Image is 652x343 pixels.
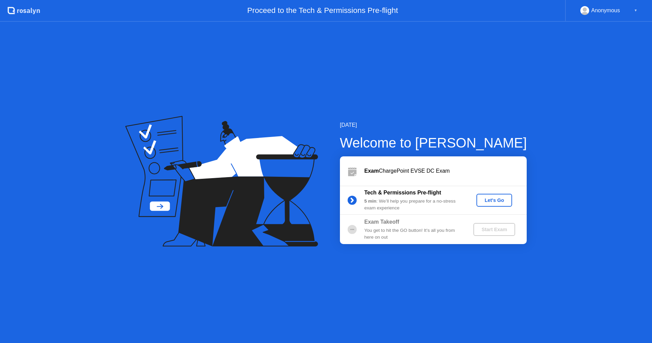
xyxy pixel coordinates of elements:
div: Anonymous [591,6,620,15]
div: Welcome to [PERSON_NAME] [340,133,527,153]
div: Start Exam [476,227,512,232]
b: 5 min [364,199,377,204]
b: Exam Takeoff [364,219,399,225]
div: [DATE] [340,121,527,129]
div: Let's Go [479,198,509,203]
div: ChargePoint EVSE DC Exam [364,167,527,175]
div: : We’ll help you prepare for a no-stress exam experience [364,198,462,212]
b: Tech & Permissions Pre-flight [364,190,441,195]
b: Exam [364,168,379,174]
button: Start Exam [473,223,515,236]
div: You get to hit the GO button! It’s all you from here on out [364,227,462,241]
div: ▼ [634,6,637,15]
button: Let's Go [476,194,512,207]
